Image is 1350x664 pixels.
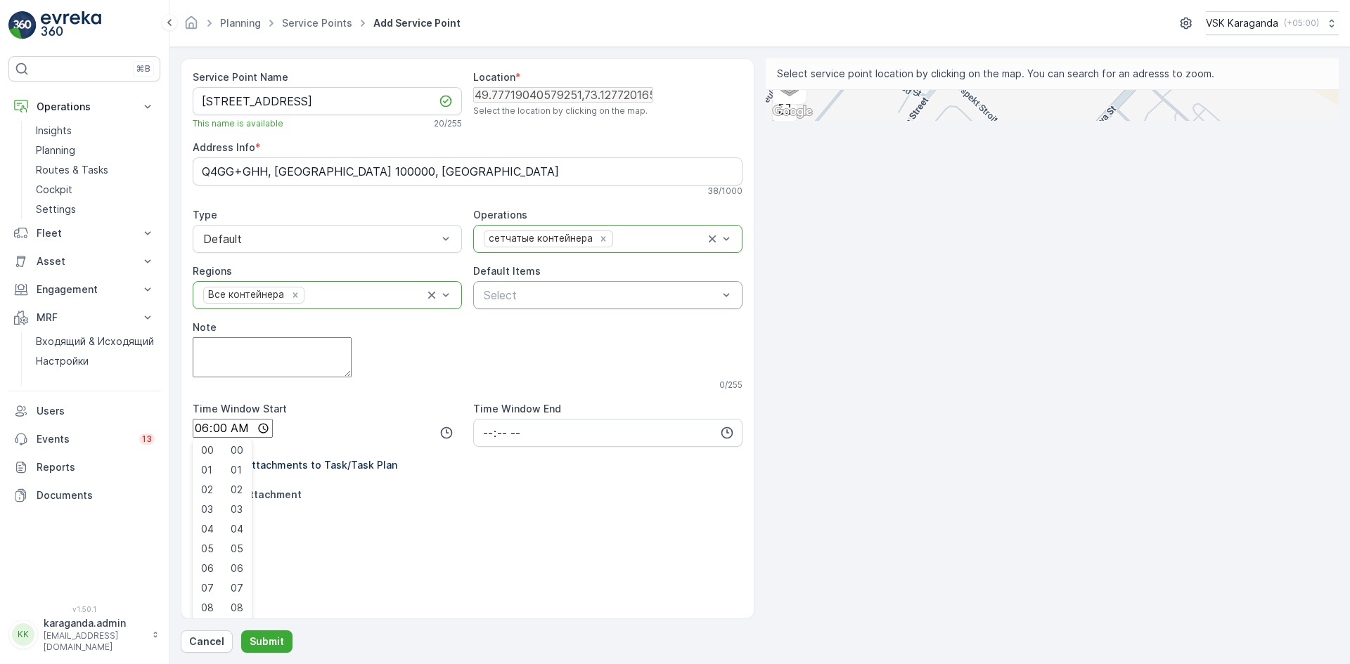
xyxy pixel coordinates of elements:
p: Cockpit [36,183,72,197]
p: ( +05:00 ) [1284,18,1319,29]
label: Location [473,71,515,83]
span: 06 [231,561,243,575]
p: [EMAIL_ADDRESS][DOMAIN_NAME] [44,630,145,653]
span: 02 [231,483,243,497]
input: Search by address [766,90,1339,118]
p: 38 / 1000 [707,185,742,197]
span: 04 [201,522,214,536]
span: 00 [231,443,243,457]
a: Cockpit [30,180,160,200]
a: Routes & Tasks [30,160,160,180]
p: Documents [37,488,155,502]
span: 08 [231,601,243,615]
p: 13 [142,434,152,445]
p: Users [37,404,155,418]
a: Входящий & Исходящий [30,332,160,351]
img: Google [769,103,816,121]
button: Operations [8,93,160,121]
p: Operations [37,100,132,114]
div: сетчатыe контейнера [484,231,595,246]
p: Asset [37,254,132,268]
button: Asset [8,247,160,275]
span: 08 [201,601,214,615]
div: Все контейнера [204,287,286,302]
span: 03 [231,502,243,516]
a: Homepage [184,20,199,32]
div: Remove сетчатыe контейнера [596,233,611,245]
span: 03 [201,502,213,516]
label: Time Window End [473,403,561,415]
p: Add Attachment [221,488,302,502]
label: Regions [193,265,232,277]
a: Planning [30,141,160,160]
span: 00 [201,443,214,457]
p: Select [484,287,718,304]
p: Settings [36,202,76,216]
span: Add Service Point [371,16,463,30]
a: Documents [8,481,160,509]
span: 05 [231,542,243,556]
button: Submit [241,630,292,653]
button: Fleet [8,219,160,247]
p: Insights [36,124,72,138]
img: logo_light-DOdMpM7g.png [41,11,101,39]
p: Planning [36,143,75,157]
p: 0 / 255 [719,379,742,391]
p: Routes & Tasks [36,163,108,177]
span: 07 [201,581,214,595]
p: Fleet [37,226,132,240]
button: Cancel [181,630,233,653]
p: MRF [37,311,132,325]
p: Events [37,432,131,446]
span: This name is available [193,118,283,129]
a: Planning [220,17,261,29]
p: 20 / 255 [434,118,462,129]
label: Operations [473,209,527,221]
button: Engagement [8,275,160,304]
span: Select the location by clicking on the map. [473,105,648,117]
button: KKkaraganda.admin[EMAIL_ADDRESS][DOMAIN_NAME] [8,616,160,653]
p: Входящий & Исходящий [36,334,154,349]
p: karaganda.admin [44,616,145,630]
span: v 1.50.1 [8,605,160,613]
span: 06 [201,561,214,575]
button: VSK Karaganda(+05:00) [1206,11,1339,35]
button: MRF [8,304,160,332]
div: KK [12,623,34,646]
a: Service Points [282,17,352,29]
label: Type [193,209,217,221]
span: 01 [231,463,242,477]
p: VSK Karaganda [1206,16,1278,30]
a: Reports [8,453,160,481]
img: logo [8,11,37,39]
p: Include attachments to Task/Task Plan [207,458,397,472]
label: Note [193,321,217,333]
div: Remove Все контейнера [288,289,303,301]
label: Address Info [193,141,255,153]
span: 05 [201,542,214,556]
p: ⌘B [136,63,150,74]
span: Select service point location by clicking on the map. You can search for an adresss to zoom. [777,67,1214,81]
p: Cancel [189,634,224,649]
p: Reports [37,460,155,474]
span: 07 [231,581,243,595]
a: Settings [30,200,160,219]
span: 04 [231,522,243,536]
a: Events13 [8,425,160,453]
span: 02 [201,483,213,497]
label: Service Point Name [193,71,288,83]
a: Insights [30,121,160,141]
label: Default Items [473,265,541,277]
a: Users [8,397,160,425]
p: Submit [250,634,284,649]
a: Open this area in Google Maps (opens a new window) [769,103,816,121]
a: Настройки [30,351,160,371]
label: Time Window Start [193,403,287,415]
p: Настройки [36,354,89,368]
p: Engagement [37,282,132,297]
span: 01 [201,463,212,477]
